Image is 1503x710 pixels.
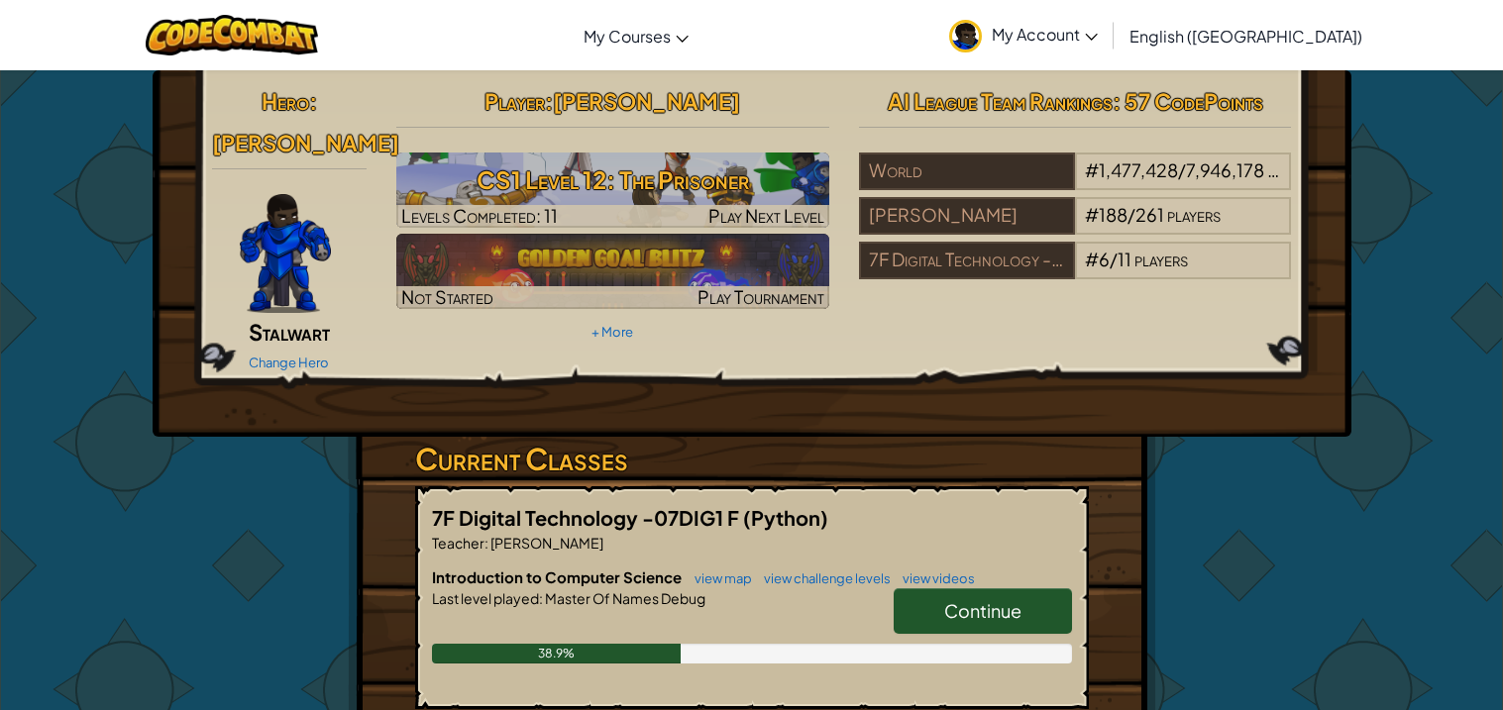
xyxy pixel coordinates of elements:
a: view challenge levels [754,570,891,586]
span: My Courses [584,26,671,47]
img: avatar [949,20,982,52]
img: CodeCombat logo [146,15,319,55]
span: Player [484,87,545,115]
span: Introduction to Computer Science [432,567,685,586]
a: [PERSON_NAME]#188/261players [859,216,1292,239]
span: Master Of Names Debug [543,589,705,607]
a: Change Hero [249,355,329,370]
span: My Account [992,24,1098,45]
div: 38.9% [432,644,681,663]
span: Last level played [432,589,539,607]
span: 7F Digital Technology -07DIG1 F [432,505,743,530]
h3: Current Classes [415,437,1089,481]
a: 7F Digital Technology -07DIG1 F#6/11players [859,260,1292,283]
span: / [1127,203,1135,226]
span: 261 [1135,203,1164,226]
span: : [309,87,317,115]
a: Not StartedPlay Tournament [396,234,829,309]
span: : 57 CodePoints [1113,87,1263,115]
span: 1,477,428 [1099,158,1178,181]
span: 6 [1099,248,1110,270]
div: 7F Digital Technology -07DIG1 F [859,242,1075,279]
span: Teacher [432,534,484,552]
img: CS1 Level 12: The Prisoner [396,152,829,228]
a: World#1,477,428/7,946,178players [859,171,1292,194]
img: Golden Goal [396,234,829,309]
h3: CS1 Level 12: The Prisoner [396,157,829,202]
img: Gordon-selection-pose.png [240,194,331,313]
span: 188 [1099,203,1127,226]
span: 11 [1118,248,1131,270]
span: # [1085,248,1099,270]
a: + More [591,324,633,340]
span: : [545,87,553,115]
span: [PERSON_NAME] [553,87,740,115]
a: Play Next Level [396,152,829,228]
div: World [859,152,1075,190]
span: / [1178,158,1186,181]
span: : [539,589,543,607]
a: view videos [893,570,975,586]
span: [PERSON_NAME] [488,534,603,552]
span: (Python) [743,505,828,530]
span: players [1167,203,1221,226]
span: Not Started [401,285,493,308]
a: My Account [939,4,1108,66]
span: Levels Completed: 11 [401,204,558,227]
span: : [484,534,488,552]
span: / [1110,248,1118,270]
span: # [1085,203,1099,226]
span: [PERSON_NAME] [212,129,399,156]
span: English ([GEOGRAPHIC_DATA]) [1129,26,1362,47]
span: AI League Team Rankings [888,87,1113,115]
a: view map [685,570,752,586]
a: My Courses [574,9,698,62]
span: 7,946,178 [1186,158,1264,181]
span: Play Next Level [708,204,824,227]
span: Hero [262,87,309,115]
span: Stalwart [249,318,330,346]
div: [PERSON_NAME] [859,197,1075,235]
span: players [1134,248,1188,270]
span: # [1085,158,1099,181]
a: English ([GEOGRAPHIC_DATA]) [1120,9,1372,62]
span: Continue [944,599,1021,622]
span: Play Tournament [698,285,824,308]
